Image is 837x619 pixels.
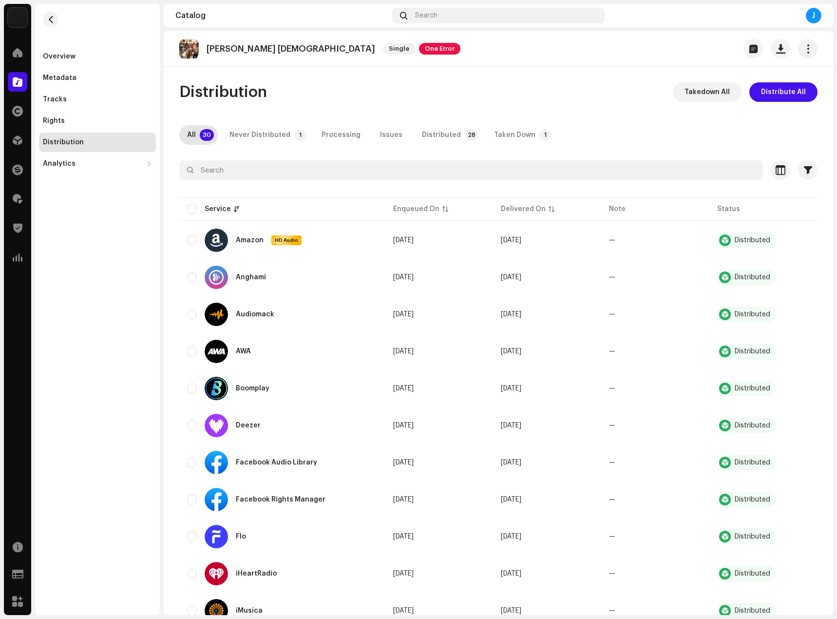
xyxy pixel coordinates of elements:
div: Analytics [43,160,76,168]
div: Distribution [43,138,84,146]
span: Search [415,12,438,19]
span: Dec 6, 2024 [501,496,521,503]
div: Distributed [735,496,770,503]
div: Distributed [735,274,770,281]
span: Jul 19, 2024 [393,348,414,355]
div: Metadata [43,74,76,82]
re-a-table-badge: — [609,311,615,318]
re-a-table-badge: — [609,607,615,614]
span: Dec 5, 2024 [501,385,521,392]
re-a-table-badge: — [609,496,615,503]
re-m-nav-item: Distribution [39,133,156,152]
span: One Error [419,43,460,55]
re-m-nav-item: Rights [39,111,156,131]
div: Distributed [735,570,770,577]
button: Distribute All [749,82,818,102]
div: Distributed [735,348,770,355]
span: Dec 5, 2024 [501,422,521,429]
p-badge: 1 [539,129,551,141]
div: Deezer [236,422,261,429]
span: Jul 19, 2024 [393,237,414,244]
span: Dec 5, 2024 [501,311,521,318]
span: Jul 19, 2024 [393,422,414,429]
span: Jul 19, 2024 [393,385,414,392]
span: HD Audio [272,237,301,244]
img: a5829c0e-37b9-4f63-9214-c5c522a513ab [179,39,199,58]
re-a-table-badge: — [609,533,615,540]
div: iHeartRadio [236,570,277,577]
button: Takedown All [673,82,742,102]
re-m-nav-item: Metadata [39,68,156,88]
re-a-table-badge: — [609,459,615,466]
div: Facebook Audio Library [236,459,317,466]
p-badge: 1 [294,129,306,141]
div: Delivered On [501,204,546,214]
span: Jul 19, 2024 [393,533,414,540]
div: Distributed [735,533,770,540]
div: Rights [43,117,65,125]
re-a-table-badge: — [609,237,615,244]
div: Distributed [735,459,770,466]
div: Catalog [175,12,388,19]
div: Never Distributed [229,125,290,145]
div: Boomplay [236,385,269,392]
img: eaf6e29c-ca94-4a45-904d-c9c4d715140b [8,8,27,27]
div: Audiomack [236,311,274,318]
div: Flo [236,533,246,540]
span: Takedown All [685,82,730,102]
div: Overview [43,53,76,60]
div: Distributed [422,125,461,145]
input: Search [179,160,763,180]
div: Distributed [735,311,770,318]
div: Amazon [236,237,264,244]
span: Jul 19, 2024 [393,607,414,614]
span: Jul 19, 2024 [393,274,414,281]
p: [PERSON_NAME] [DEMOGRAPHIC_DATA] [207,44,375,54]
div: Distributed [735,237,770,244]
span: Dec 5, 2024 [501,237,521,244]
span: Jul 19, 2024 [393,570,414,577]
span: Dec 5, 2024 [501,607,521,614]
div: Distributed [735,385,770,392]
re-m-nav-dropdown: Analytics [39,154,156,174]
re-a-table-badge: — [609,385,615,392]
div: Facebook Rights Manager [236,496,325,503]
span: Dec 5, 2024 [501,533,521,540]
re-a-table-badge: — [609,274,615,281]
span: Jul 19, 2024 [393,459,414,466]
span: Dec 5, 2024 [501,274,521,281]
div: iMusica [236,607,263,614]
re-a-table-badge: — [609,348,615,355]
re-m-nav-item: Tracks [39,90,156,109]
div: All [187,125,196,145]
p-badge: 30 [200,129,214,141]
div: Anghami [236,274,266,281]
div: Taken Down [494,125,535,145]
re-a-table-badge: — [609,422,615,429]
div: J [806,8,821,23]
span: Jul 19, 2024 [393,496,414,503]
span: Jul 19, 2024 [393,311,414,318]
span: Single [383,43,415,55]
div: AWA [236,348,251,355]
span: Distribute All [761,82,806,102]
div: Enqueued On [393,204,439,214]
span: Distribution [179,82,267,102]
p-badge: 28 [465,129,478,141]
re-a-table-badge: — [609,570,615,577]
div: Service [205,204,231,214]
span: Dec 6, 2024 [501,459,521,466]
div: Distributed [735,422,770,429]
span: Dec 6, 2024 [501,570,521,577]
div: Issues [380,125,402,145]
re-m-nav-item: Overview [39,47,156,66]
div: Processing [322,125,361,145]
div: Distributed [735,607,770,614]
span: Dec 5, 2024 [501,348,521,355]
div: Tracks [43,96,67,103]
